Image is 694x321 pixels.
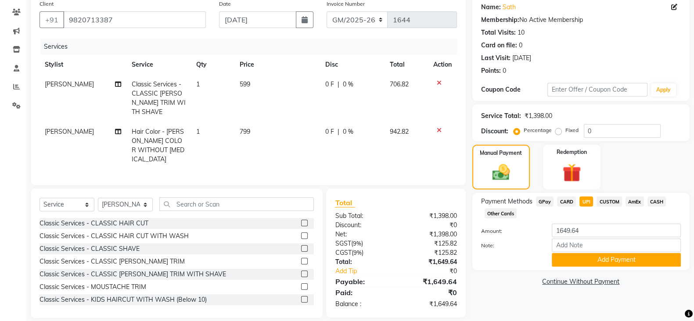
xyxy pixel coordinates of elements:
div: Card on file: [481,41,517,50]
span: 799 [239,128,250,136]
div: Membership: [481,15,519,25]
span: | [338,127,339,136]
span: | [338,80,339,89]
div: Classic Services - KIDS HAIRCUT WITH WASH (Below 10) [40,295,207,304]
div: ₹125.82 [396,239,464,248]
div: Paid: [328,287,396,298]
div: Balance : [328,300,396,309]
th: Qty [191,55,234,75]
div: Service Total: [481,111,521,121]
span: CUSTOM [597,196,622,207]
div: Total Visits: [481,28,516,37]
span: 9% [353,249,361,256]
input: Amount [552,224,681,237]
div: ₹1,398.00 [525,111,552,121]
span: [PERSON_NAME] [45,128,94,136]
div: Classic Services - CLASSIC HAIR CUT WITH WASH [40,232,189,241]
div: Sub Total: [328,211,396,221]
label: Fixed [565,126,579,134]
a: Add Tip [328,267,407,276]
span: GPay [536,196,554,207]
img: _cash.svg [487,162,515,182]
span: 0 F [325,127,334,136]
div: Classic Services - MOUSTACHE TRIM [40,282,146,292]
div: ₹0 [396,287,464,298]
label: Manual Payment [480,149,522,157]
span: AmEx [626,196,644,207]
div: ( ) [328,248,396,257]
div: Classic Services - CLASSIC SHAVE [40,244,140,253]
span: 9% [352,240,361,247]
div: [DATE] [512,53,531,63]
span: 0 F [325,80,334,89]
button: +91 [40,11,64,28]
button: Add Payment [552,253,681,267]
div: Classic Services - CLASSIC [PERSON_NAME] TRIM [40,257,185,266]
th: Disc [320,55,385,75]
label: Amount: [475,227,546,235]
span: Classic Services - CLASSIC [PERSON_NAME] TRIM WITH SHAVE [132,80,186,116]
span: 706.82 [390,80,409,88]
label: Note: [475,242,546,250]
span: 0 % [343,80,353,89]
span: [PERSON_NAME] [45,80,94,88]
div: Payable: [328,276,396,287]
a: Sath [503,3,516,12]
div: ₹125.82 [396,248,464,257]
div: Services [40,39,464,55]
div: Classic Services - CLASSIC HAIR CUT [40,219,148,228]
input: Search by Name/Mobile/Email/Code [63,11,206,28]
th: Price [234,55,320,75]
span: 599 [239,80,250,88]
input: Enter Offer / Coupon Code [547,83,647,96]
div: No Active Membership [481,15,681,25]
div: Discount: [481,127,508,136]
span: 942.82 [390,128,409,136]
th: Stylist [40,55,126,75]
span: UPI [579,196,593,207]
div: Discount: [328,221,396,230]
div: Last Visit: [481,53,511,63]
th: Service [126,55,191,75]
label: Redemption [557,148,587,156]
th: Action [428,55,457,75]
th: Total [385,55,428,75]
div: 0 [503,66,506,75]
input: Add Note [552,239,681,252]
input: Search or Scan [159,197,314,211]
div: 10 [518,28,525,37]
span: Payment Methods [481,197,532,206]
img: _gift.svg [557,161,586,184]
button: Apply [651,83,676,96]
span: SGST [335,239,351,247]
span: Hair Color - [PERSON_NAME] COLOR WITHOUT [MEDICAL_DATA] [132,128,184,163]
div: Name: [481,3,501,12]
a: Continue Without Payment [474,277,688,286]
div: Total: [328,257,396,267]
div: ₹1,398.00 [396,211,464,221]
span: 1 [196,80,200,88]
div: 0 [519,41,522,50]
div: ₹1,649.64 [396,276,464,287]
div: ₹1,398.00 [396,230,464,239]
div: ₹0 [396,221,464,230]
span: 1 [196,128,200,136]
div: Classic Services - CLASSIC [PERSON_NAME] TRIM WITH SHAVE [40,270,226,279]
span: CASH [647,196,666,207]
div: ( ) [328,239,396,248]
span: Total [335,198,355,207]
span: CGST [335,249,351,257]
div: Coupon Code [481,85,548,94]
label: Percentage [524,126,552,134]
span: Other Cards [485,208,517,218]
div: ₹1,649.64 [396,300,464,309]
div: ₹0 [407,267,464,276]
div: Net: [328,230,396,239]
div: ₹1,649.64 [396,257,464,267]
span: 0 % [343,127,353,136]
span: CARD [557,196,576,207]
div: Points: [481,66,501,75]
